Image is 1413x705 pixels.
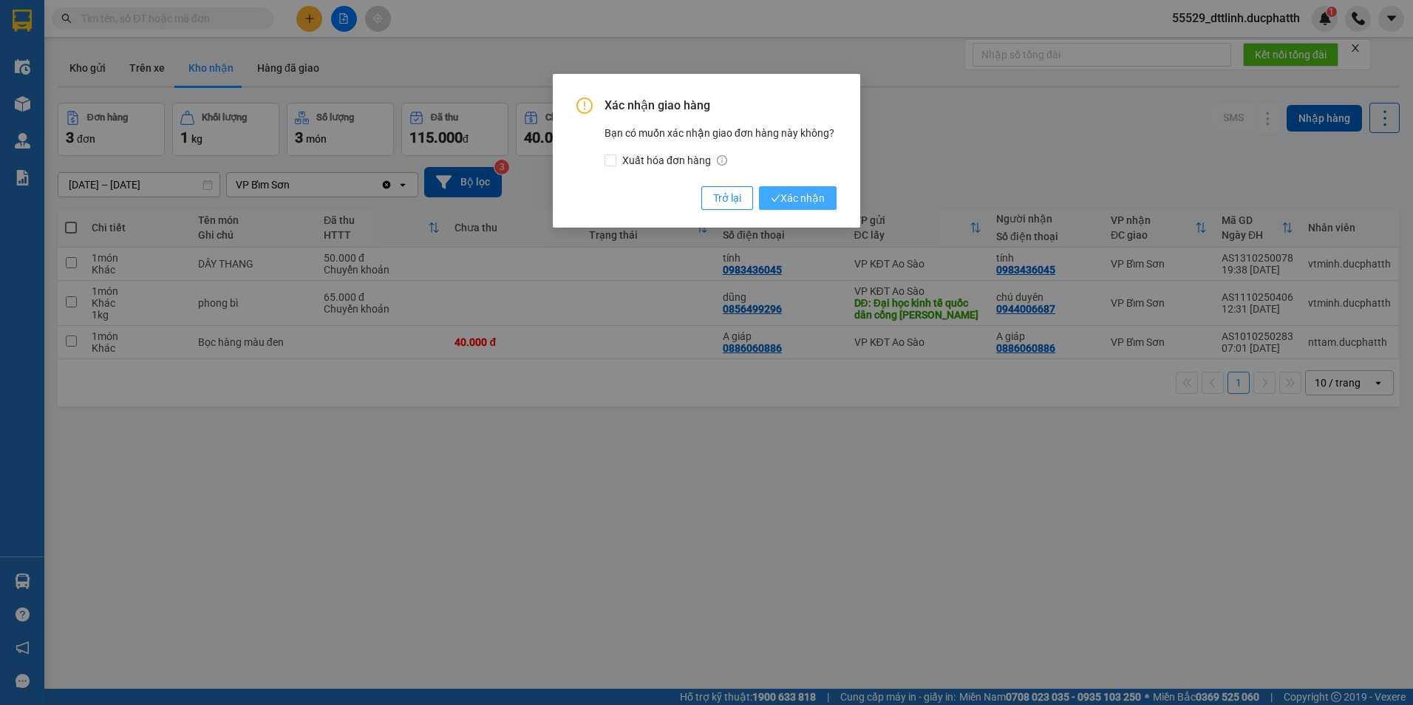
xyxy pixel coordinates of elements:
[717,155,727,166] span: info-circle
[605,125,837,168] div: Bạn có muốn xác nhận giao đơn hàng này không?
[759,186,837,210] button: checkXác nhận
[701,186,753,210] button: Trở lại
[713,190,741,206] span: Trở lại
[771,190,825,206] span: Xác nhận
[616,152,733,168] span: Xuất hóa đơn hàng
[605,98,837,114] span: Xác nhận giao hàng
[771,194,780,203] span: check
[576,98,593,114] span: exclamation-circle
